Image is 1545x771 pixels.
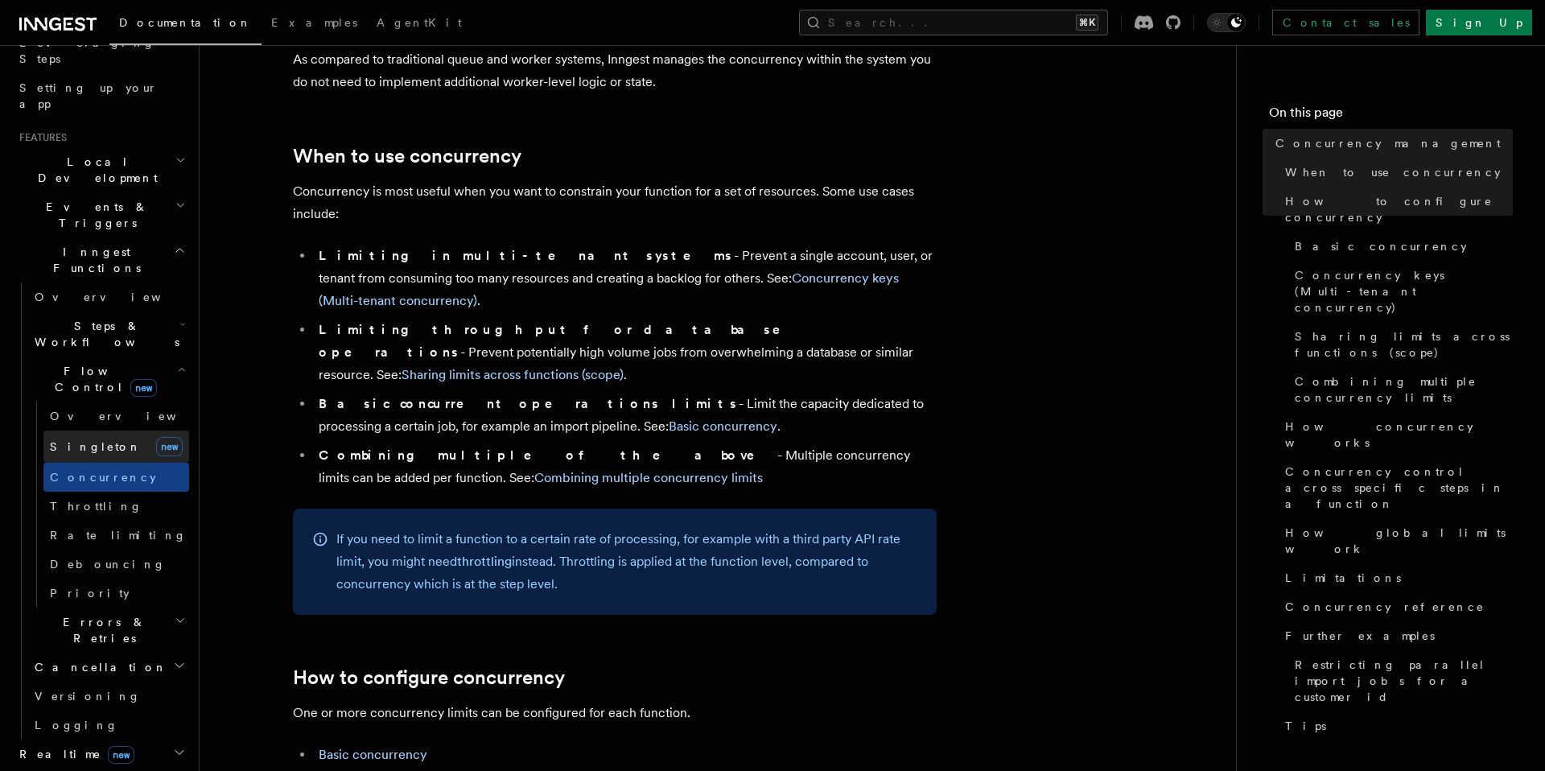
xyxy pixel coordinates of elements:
a: How to configure concurrency [1279,187,1513,232]
span: Rate limiting [50,529,187,542]
li: - Limit the capacity dedicated to processing a certain job, for example an import pipeline. See: . [314,393,937,438]
span: Overview [50,410,216,423]
a: AgentKit [367,5,472,43]
span: Combining multiple concurrency limits [1295,373,1513,406]
button: Realtimenew [13,740,189,769]
strong: Limiting throughput for database operations [319,322,803,360]
a: Basic concurrency [669,418,777,434]
span: How concurrency works [1285,418,1513,451]
a: Basic concurrency [1288,232,1513,261]
a: Debouncing [43,550,189,579]
a: Restricting parallel import jobs for a customer id [1288,650,1513,711]
a: When to use concurrency [293,145,521,167]
span: Sharing limits across functions (scope) [1295,328,1513,361]
span: Logging [35,719,118,732]
h4: On this page [1269,103,1513,129]
span: Realtime [13,746,134,762]
a: Combining multiple concurrency limits [1288,367,1513,412]
span: Examples [271,16,357,29]
span: Priority [50,587,130,600]
kbd: ⌘K [1076,14,1098,31]
span: new [130,379,157,397]
a: Concurrency keys (Multi-tenant concurrency) [1288,261,1513,322]
span: Flow Control [28,363,177,395]
span: Concurrency control across specific steps in a function [1285,464,1513,512]
span: Basic concurrency [1295,238,1467,254]
a: Basic concurrency [319,747,427,762]
span: Cancellation [28,659,167,675]
a: Setting up your app [13,73,189,118]
a: Throttling [43,492,189,521]
span: Errors & Retries [28,614,175,646]
a: Concurrency reference [1279,592,1513,621]
span: Setting up your app [19,81,158,110]
strong: Combining multiple of the above [319,447,777,463]
span: Singleton [50,440,142,453]
p: One or more concurrency limits can be configured for each function. [293,702,937,724]
a: Overview [28,282,189,311]
button: Inngest Functions [13,237,189,282]
a: Sharing limits across functions (scope) [1288,322,1513,367]
li: - Prevent potentially high volume jobs from overwhelming a database or similar resource. See: . [314,319,937,386]
span: Steps & Workflows [28,318,179,350]
a: Combining multiple concurrency limits [534,470,763,485]
button: Search...⌘K [799,10,1108,35]
a: Versioning [28,682,189,711]
span: Concurrency [50,471,156,484]
span: How global limits work [1285,525,1513,557]
a: Sign Up [1426,10,1532,35]
span: new [108,746,134,764]
a: Concurrency [43,463,189,492]
span: How to configure concurrency [1285,193,1513,225]
a: Priority [43,579,189,608]
span: Inngest Functions [13,244,174,276]
span: Tips [1285,718,1326,734]
div: Flow Controlnew [28,402,189,608]
span: Versioning [35,690,141,703]
p: If you need to limit a function to a certain rate of processing, for example with a third party A... [336,528,917,596]
button: Toggle dark mode [1207,13,1246,32]
a: How global limits work [1279,518,1513,563]
span: Concurrency keys (Multi-tenant concurrency) [1295,267,1513,315]
span: Overview [35,291,200,303]
span: When to use concurrency [1285,164,1501,180]
a: Overview [43,402,189,431]
a: Singletonnew [43,431,189,463]
span: Documentation [119,16,252,29]
a: Sharing limits across functions (scope) [402,367,624,382]
button: Events & Triggers [13,192,189,237]
button: Flow Controlnew [28,357,189,402]
span: Debouncing [50,558,166,571]
a: throttling [457,554,512,569]
a: How concurrency works [1279,412,1513,457]
span: Concurrency management [1275,135,1501,151]
a: When to use concurrency [1279,158,1513,187]
a: Further examples [1279,621,1513,650]
span: Events & Triggers [13,199,175,231]
strong: Basic concurrent operations limits [319,396,739,411]
p: As compared to traditional queue and worker systems, Inngest manages the concurrency within the s... [293,48,937,93]
span: Restricting parallel import jobs for a customer id [1295,657,1513,705]
button: Cancellation [28,653,189,682]
a: Concurrency management [1269,129,1513,158]
a: Tips [1279,711,1513,740]
li: - Multiple concurrency limits can be added per function. See: [314,444,937,489]
div: Inngest Functions [13,282,189,740]
span: Further examples [1285,628,1435,644]
a: Leveraging Steps [13,28,189,73]
span: Limitations [1285,570,1401,586]
a: Examples [262,5,367,43]
a: Limitations [1279,563,1513,592]
span: Local Development [13,154,175,186]
a: Rate limiting [43,521,189,550]
a: How to configure concurrency [293,666,565,689]
button: Steps & Workflows [28,311,189,357]
strong: Limiting in multi-tenant systems [319,248,734,263]
li: - Prevent a single account, user, or tenant from consuming too many resources and creating a back... [314,245,937,312]
p: Concurrency is most useful when you want to constrain your function for a set of resources. Some ... [293,180,937,225]
span: AgentKit [377,16,462,29]
button: Errors & Retries [28,608,189,653]
span: Features [13,131,67,144]
span: new [156,437,183,456]
span: Concurrency reference [1285,599,1485,615]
